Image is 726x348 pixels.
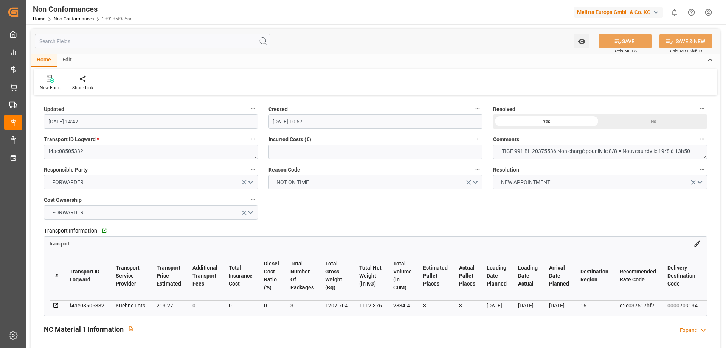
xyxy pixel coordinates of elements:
[50,240,70,246] a: transport
[290,301,314,310] div: 3
[248,134,258,144] button: Transport ID Logward *
[518,301,538,310] div: [DATE]
[44,205,258,220] button: open menu
[268,136,311,144] span: Incurred Costs (€)
[44,324,124,334] h2: NC Material 1 Information
[473,134,482,144] button: Incurred Costs (€)
[388,251,417,300] th: Total Volume (in CDM)
[248,104,258,114] button: Updated
[497,178,554,186] span: NEW APPOINTMENT
[667,301,698,310] div: 0000709134
[44,196,82,204] span: Cost Ownership
[574,7,663,18] div: Melitta Europa GmbH & Co. KG
[600,114,707,129] div: No
[33,3,132,15] div: Non Conformances
[493,136,519,144] span: Comments
[354,251,388,300] th: Total Net Weight (in KG)
[575,251,614,300] th: Destination Region
[487,301,507,310] div: [DATE]
[50,251,64,300] th: #
[44,145,258,159] textarea: f4ac08505332
[192,301,217,310] div: 0
[44,166,88,174] span: Responsible Party
[124,321,138,336] button: View description
[580,301,608,310] div: 16
[453,251,481,300] th: Actual Pallet Places
[31,54,57,67] div: Home
[459,301,475,310] div: 3
[40,84,61,91] div: New Form
[268,105,288,113] span: Created
[151,251,187,300] th: Transport Price Estimated
[285,251,320,300] th: Total Number Of Packages
[493,105,515,113] span: Resolved
[680,326,698,334] div: Expand
[670,48,703,54] span: Ctrl/CMD + Shift + S
[473,104,482,114] button: Created
[54,16,94,22] a: Non Conformances
[481,251,512,300] th: Loading Date Planned
[423,301,448,310] div: 3
[248,195,258,204] button: Cost Ownership
[417,251,453,300] th: Estimated Pallet Places
[258,251,285,300] th: Diesel Cost Ratio (%)
[50,241,70,247] span: transport
[493,175,707,189] button: open menu
[64,251,110,300] th: Transport ID Logward
[614,251,662,300] th: Recommended Rate Code
[493,166,519,174] span: Resolution
[44,114,258,129] input: DD-MM-YYYY HH:MM
[35,34,270,48] input: Search Fields
[268,114,482,129] input: DD-MM-YYYY HH:MM
[683,4,700,21] button: Help Center
[574,34,589,48] button: open menu
[320,251,354,300] th: Total Gross Weight (Kg)
[473,164,482,174] button: Reason Code
[268,175,482,189] button: open menu
[72,84,93,91] div: Share Link
[273,178,313,186] span: NOT ON TIME
[223,251,258,300] th: Total Insurance Cost
[48,209,87,217] span: FORWARDER
[697,164,707,174] button: Resolution
[549,301,569,310] div: [DATE]
[44,175,258,189] button: open menu
[393,301,412,310] div: 2834.4
[33,16,45,22] a: Home
[543,251,575,300] th: Arrival Date Planned
[359,301,382,310] div: 1112.376
[116,301,145,310] div: Kuehne Lots
[229,301,253,310] div: 0
[70,301,104,310] div: f4ac08505332
[697,134,707,144] button: Comments
[325,301,348,310] div: 1207.704
[268,166,300,174] span: Reason Code
[574,5,666,19] button: Melitta Europa GmbH & Co. KG
[659,34,712,48] button: SAVE & NEW
[662,251,703,300] th: Delivery Destination Code
[187,251,223,300] th: Additional Transport Fees
[493,145,707,159] textarea: LITIGE 991 BL 20375536 Non chargé pour liv le 8/8 = Nouveau rdv le 19/8 à 13h50
[157,301,181,310] div: 213.27
[44,105,64,113] span: Updated
[264,301,279,310] div: 0
[44,136,99,144] span: Transport ID Logward
[110,251,151,300] th: Transport Service Provider
[57,54,78,67] div: Edit
[697,104,707,114] button: Resolved
[493,114,600,129] div: Yes
[620,301,656,310] div: d2e037517bf7
[615,48,637,54] span: Ctrl/CMD + S
[44,227,97,235] span: Transport Information
[512,251,543,300] th: Loading Date Actual
[599,34,652,48] button: SAVE
[666,4,683,21] button: show 0 new notifications
[248,164,258,174] button: Responsible Party
[48,178,87,186] span: FORWARDER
